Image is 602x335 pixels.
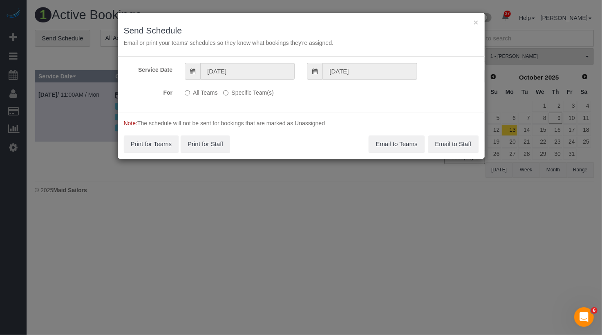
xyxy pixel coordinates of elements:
label: All Teams [185,86,217,97]
button: Email to Teams [369,135,424,153]
button: Print for Staff [181,135,230,153]
label: Service Date [118,63,179,74]
p: The schedule will not be sent for bookings that are marked as Unassigned [124,119,479,127]
input: From [200,63,295,80]
button: × [473,18,478,27]
button: Email to Staff [428,135,479,153]
h3: Send Schedule [124,26,479,35]
label: Specific Team(s) [223,86,273,97]
input: All Teams [185,90,190,95]
p: Email or print your teams' schedules so they know what bookings they're assigned. [124,39,479,47]
span: Note: [124,120,137,126]
button: Print for Teams [124,135,179,153]
iframe: Intercom live chat [574,307,594,327]
span: 6 [591,307,598,314]
input: Specific Team(s) [223,90,228,95]
input: To [322,63,417,80]
label: For [118,86,179,97]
